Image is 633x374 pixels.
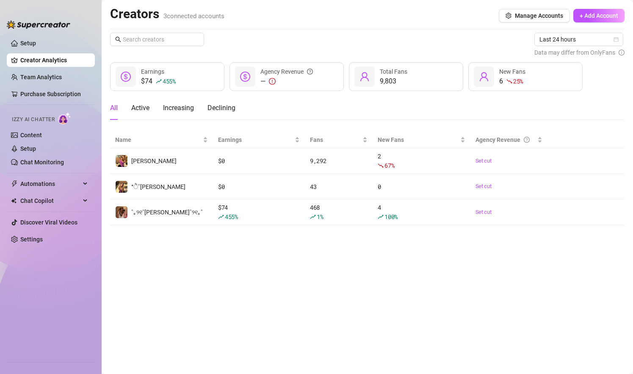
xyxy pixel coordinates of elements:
[619,48,625,57] span: info-circle
[12,116,55,124] span: Izzy AI Chatter
[260,76,313,86] div: —
[7,20,70,29] img: logo-BBDzfeDw.svg
[378,163,384,169] span: fall
[573,9,625,22] button: + Add Account
[20,236,43,243] a: Settings
[479,72,489,82] span: user
[310,156,368,166] div: 9,292
[317,213,323,221] span: 1 %
[20,194,80,208] span: Chat Copilot
[20,74,62,80] a: Team Analytics
[534,48,615,57] span: Data may differ from OnlyFans
[110,103,118,113] div: All
[110,132,213,148] th: Name
[378,152,465,170] div: 2
[524,135,530,144] span: question-circle
[131,158,177,164] span: [PERSON_NAME]
[131,103,149,113] div: Active
[58,112,71,125] img: AI Chatter
[580,12,618,19] span: + Add Account
[207,103,235,113] div: Declining
[310,135,361,144] span: Fans
[163,12,224,20] span: 3 connected accounts
[380,76,407,86] div: 9,803
[475,208,542,216] a: Set cut
[131,183,185,190] span: *ੈ˚[PERSON_NAME]
[240,72,250,82] span: dollar-circle
[20,132,42,139] a: Content
[116,181,127,193] img: *ੈ˚daniela*ੈ
[506,78,512,84] span: fall
[218,214,224,220] span: rise
[218,156,300,166] div: $ 0
[380,68,407,75] span: Total Fans
[116,155,127,167] img: Daniela
[156,78,162,84] span: rise
[378,203,465,222] div: 4
[225,213,238,221] span: 455 %
[373,132,470,148] th: New Fans
[115,36,121,42] span: search
[310,214,316,220] span: rise
[110,6,224,22] h2: Creators
[305,132,373,148] th: Fans
[20,177,80,191] span: Automations
[513,77,523,85] span: 25 %
[614,37,619,42] span: calendar
[260,67,313,76] div: Agency Revenue
[20,145,36,152] a: Setup
[116,206,127,218] img: ˚｡୨୧˚Quinn˚୨୧｡˚
[604,345,625,366] iframe: Intercom live chat
[11,180,18,187] span: thunderbolt
[499,76,525,86] div: 6
[20,159,64,166] a: Chat Monitoring
[269,78,276,85] span: exclamation-circle
[475,135,536,144] div: Agency Revenue
[163,77,176,85] span: 455 %
[378,135,458,144] span: New Fans
[378,182,465,191] div: 0
[384,161,394,169] span: 67 %
[141,68,164,75] span: Earnings
[475,157,542,165] a: Set cut
[310,182,368,191] div: 43
[359,72,370,82] span: user
[506,13,511,19] span: setting
[11,198,17,204] img: Chat Copilot
[384,213,398,221] span: 100 %
[307,67,313,76] span: question-circle
[515,12,563,19] span: Manage Accounts
[539,33,618,46] span: Last 24 hours
[218,135,293,144] span: Earnings
[499,68,525,75] span: New Fans
[499,9,570,22] button: Manage Accounts
[163,103,194,113] div: Increasing
[20,219,77,226] a: Discover Viral Videos
[213,132,305,148] th: Earnings
[115,135,201,144] span: Name
[218,203,300,222] div: $ 74
[20,40,36,47] a: Setup
[475,182,542,191] a: Set cut
[20,87,88,101] a: Purchase Subscription
[123,35,192,44] input: Search creators
[131,209,203,216] span: ˚｡୨୧˚[PERSON_NAME]˚୨୧｡˚
[20,53,88,67] a: Creator Analytics
[141,76,176,86] div: $74
[218,182,300,191] div: $ 0
[378,214,384,220] span: rise
[310,203,368,222] div: 468
[121,72,131,82] span: dollar-circle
